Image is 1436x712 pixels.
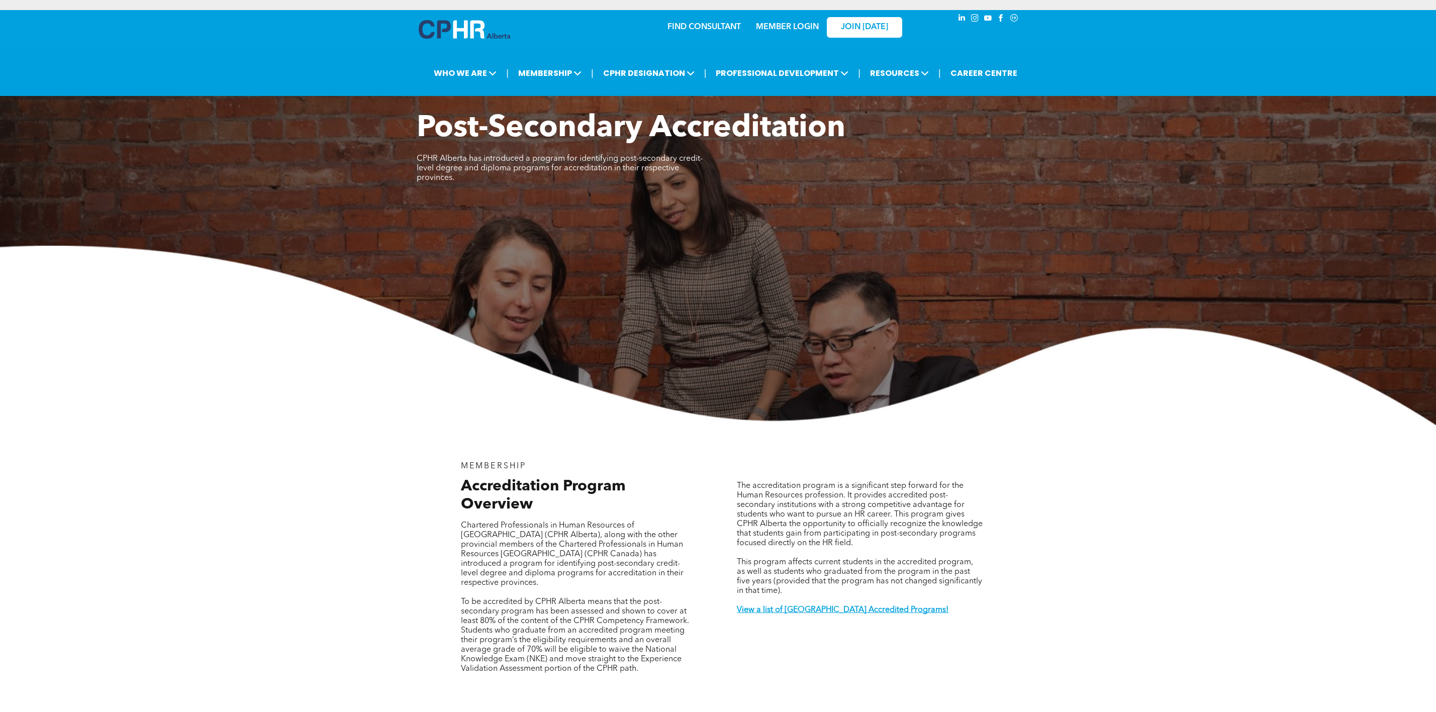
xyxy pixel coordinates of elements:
span: CPHR Alberta has introduced a program for identifying post-secondary credit-level degree and dipl... [417,155,703,182]
a: CAREER CENTRE [947,64,1020,82]
a: View a list of [GEOGRAPHIC_DATA] Accredited Programs! [737,606,948,614]
a: JOIN [DATE] [827,17,902,38]
span: Post-Secondary Accreditation [417,114,845,144]
span: To be accredited by CPHR Alberta means that the post-secondary program has been assessed and show... [461,598,689,673]
a: FIND CONSULTANT [667,23,741,31]
span: MEMBERSHIP [515,64,585,82]
a: MEMBER LOGIN [756,23,819,31]
a: linkedin [956,13,968,26]
span: The accreditation program is a significant step forward for the Human Resources profession. It pr... [737,482,983,547]
li: | [858,63,860,83]
span: Chartered Professionals in Human Resources of [GEOGRAPHIC_DATA] (CPHR Alberta), along with the ot... [461,522,684,587]
li: | [591,63,594,83]
span: Accreditation Program Overview [461,479,626,512]
span: WHO WE ARE [431,64,500,82]
a: facebook [996,13,1007,26]
li: | [704,63,707,83]
li: | [506,63,509,83]
span: JOIN [DATE] [841,23,888,32]
li: | [938,63,941,83]
span: This program affects current students in the accredited program, as well as students who graduate... [737,558,982,595]
span: RESOURCES [867,64,932,82]
a: youtube [983,13,994,26]
span: CPHR DESIGNATION [600,64,698,82]
span: MEMBERSHIP [461,462,527,470]
span: PROFESSIONAL DEVELOPMENT [713,64,851,82]
a: instagram [970,13,981,26]
a: Social network [1009,13,1020,26]
img: A blue and white logo for cp alberta [419,20,510,39]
